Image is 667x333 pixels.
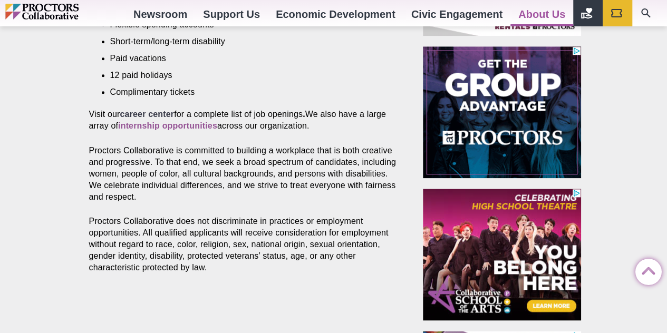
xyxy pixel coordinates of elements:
[303,110,305,119] strong: .
[110,53,383,64] li: Paid vacations
[89,145,399,203] p: Proctors Collaborative is committed to building a workplace that is both creative and progressive...
[423,189,581,320] iframe: Advertisement
[110,36,383,47] li: Short-term/long-term disability
[635,259,656,280] a: Back to Top
[423,46,581,178] iframe: Advertisement
[89,109,399,132] p: Visit our for a complete list of job openings We also have a large array of across our organization.
[89,216,399,273] p: Proctors Collaborative does not discriminate in practices or employment opportunities. All qualif...
[110,70,383,81] li: 12 paid holidays
[5,4,124,19] img: Proctors logo
[110,86,383,98] li: Complimentary tickets
[118,121,217,130] a: internship opportunities
[120,110,174,119] a: career center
